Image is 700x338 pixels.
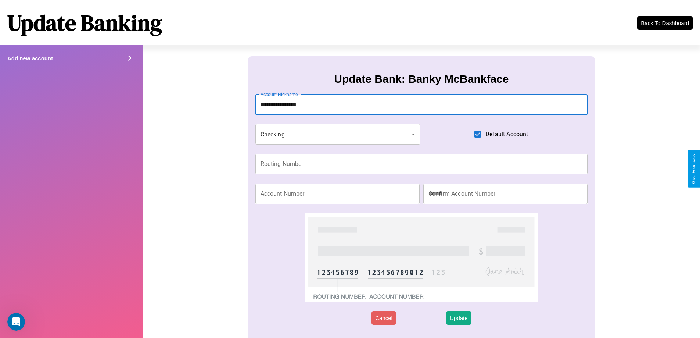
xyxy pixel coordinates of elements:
div: Checking [255,124,421,145]
h3: Update Bank: Banky McBankface [334,73,509,85]
img: check [305,213,538,302]
button: Update [446,311,471,325]
span: Default Account [485,130,528,139]
button: Back To Dashboard [637,16,693,30]
label: Account Nickname [261,91,298,97]
iframe: Intercom live chat [7,313,25,331]
h4: Add new account [7,55,53,61]
h1: Update Banking [7,8,162,38]
button: Cancel [371,311,396,325]
div: Give Feedback [691,154,696,184]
